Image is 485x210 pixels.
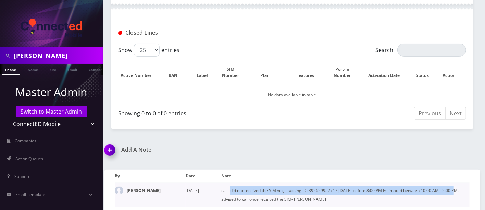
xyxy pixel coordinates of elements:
[16,106,87,117] a: Switch to Master Admin
[193,59,219,85] th: Label: activate to sort column ascending
[186,183,221,207] td: [DATE]
[186,170,221,183] th: Date
[119,59,160,85] th: Active Number: activate to sort column descending
[362,59,412,85] th: Activation Date: activate to sort column ascending
[413,59,439,85] th: Status: activate to sort column ascending
[46,64,59,74] a: SIM
[219,59,249,85] th: SIM Number: activate to sort column ascending
[375,44,466,57] label: Search:
[134,44,160,57] select: Showentries
[85,64,108,74] a: Company
[118,106,287,117] div: Showing 0 to 0 of 0 entries
[15,191,45,197] span: Email Template
[221,170,470,183] th: Note
[21,19,82,37] img: ConnectED Mobile
[24,64,41,74] a: Name
[15,138,37,144] span: Companies
[118,31,122,35] img: Closed Lines
[288,59,329,85] th: Features: activate to sort column ascending
[330,59,362,85] th: Port-In Number: activate to sort column ascending
[64,64,80,74] a: Email
[14,174,29,179] span: Support
[445,107,466,120] a: Next
[104,147,287,153] a: Add A Note
[221,183,470,207] td: call- did not received the SIM yet, Tracking ID: 392629952717 [DATE] before 8:00 PM Estimated bet...
[439,59,465,85] th: Action : activate to sort column ascending
[15,156,43,162] span: Action Queues
[414,107,446,120] a: Previous
[118,30,227,36] h1: Closed Lines
[127,188,161,194] strong: [PERSON_NAME]
[249,59,288,85] th: Plan: activate to sort column ascending
[118,44,179,57] label: Show entries
[160,59,192,85] th: BAN: activate to sort column ascending
[119,86,465,104] td: No data available in table
[14,49,101,62] input: Search in Company
[397,44,466,57] input: Search:
[115,170,186,183] th: By
[2,64,20,75] a: Phone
